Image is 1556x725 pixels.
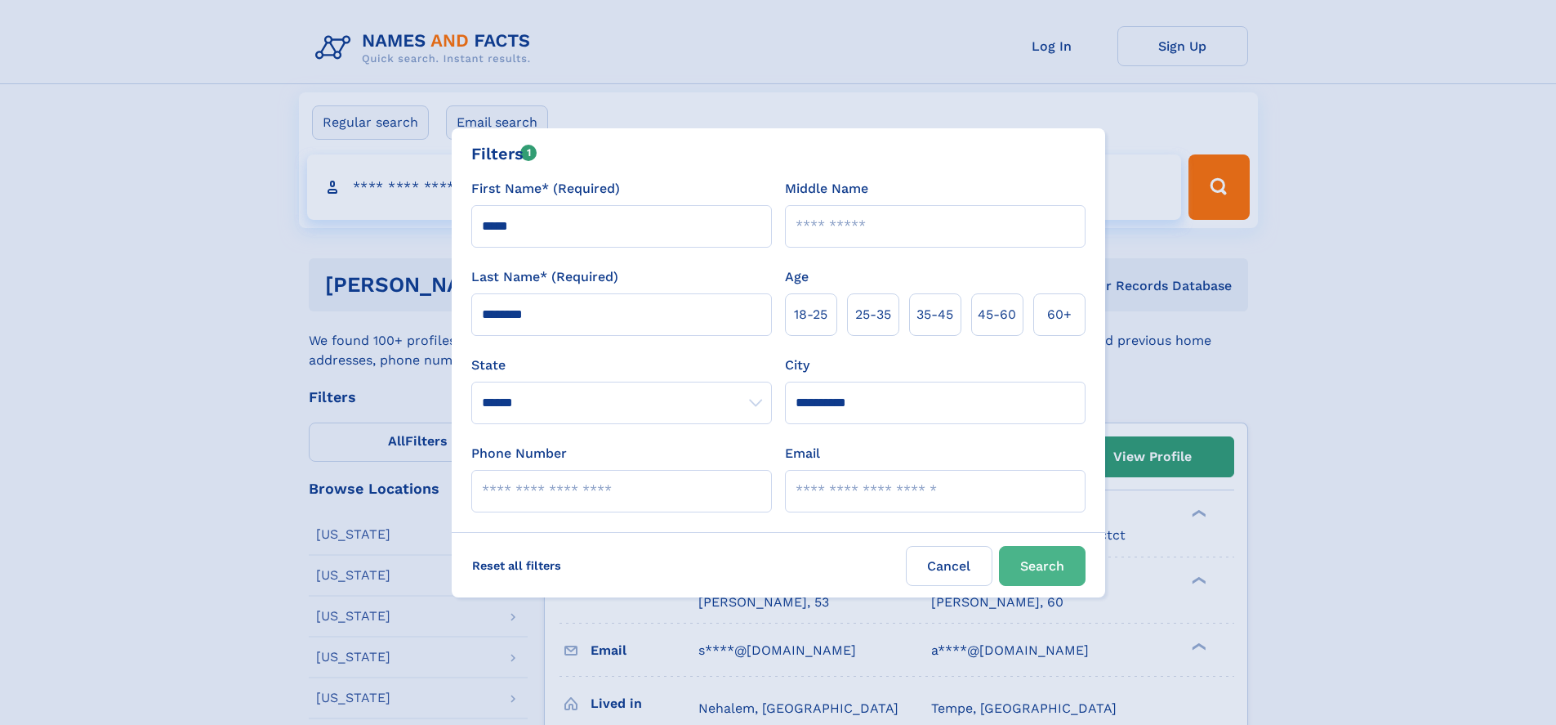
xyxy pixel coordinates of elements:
label: Age [785,267,809,287]
button: Search [999,546,1086,586]
label: Email [785,444,820,463]
label: Phone Number [471,444,567,463]
span: 18‑25 [794,305,827,324]
label: Reset all filters [461,546,572,585]
label: Middle Name [785,179,868,199]
span: 60+ [1047,305,1072,324]
label: City [785,356,809,375]
span: 45‑60 [978,305,1016,324]
label: First Name* (Required) [471,179,620,199]
div: Filters [471,141,537,166]
label: State [471,356,772,375]
label: Last Name* (Required) [471,267,618,287]
span: 25‑35 [855,305,891,324]
label: Cancel [906,546,992,586]
span: 35‑45 [916,305,953,324]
